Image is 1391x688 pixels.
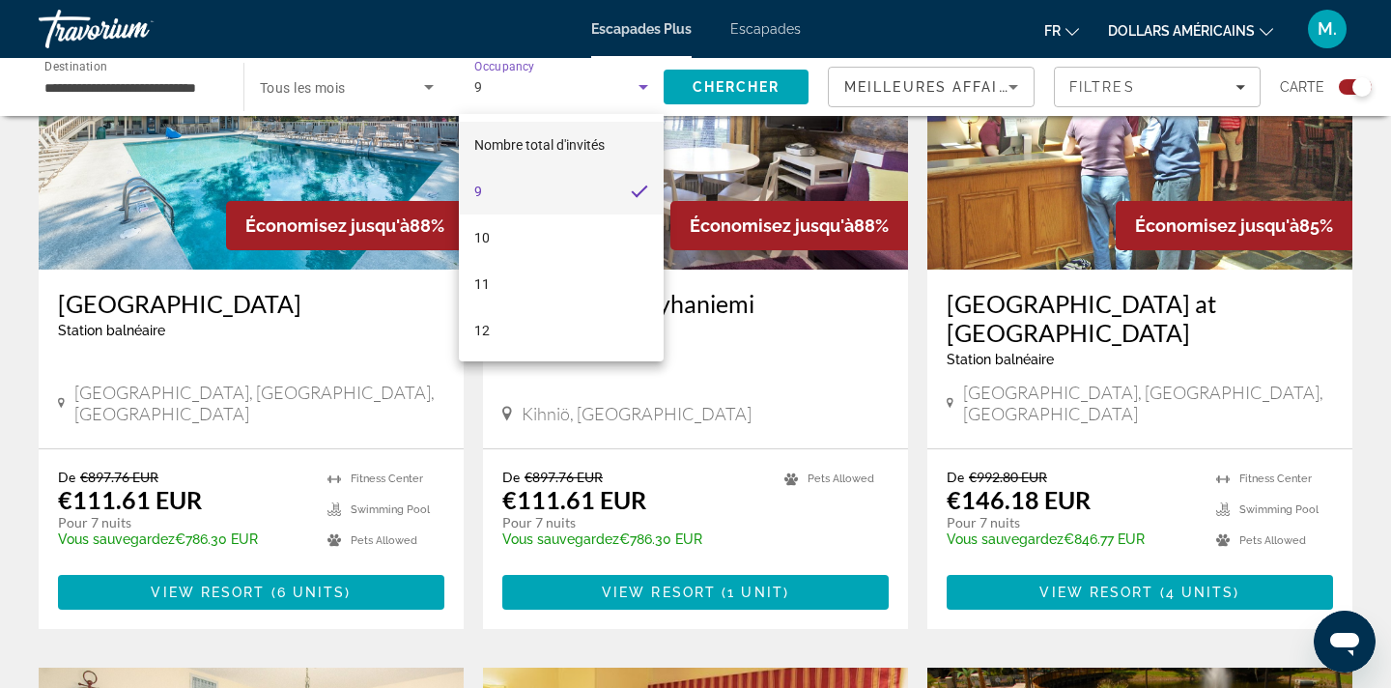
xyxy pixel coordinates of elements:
[474,184,482,199] font: 9
[474,323,490,338] font: 12
[474,137,605,153] font: Nombre total d'invités
[1314,611,1376,673] iframe: Bouton de lancement de la fenêtre de messagerie, conversation en cours
[474,276,490,292] font: 11
[474,230,490,245] font: 10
